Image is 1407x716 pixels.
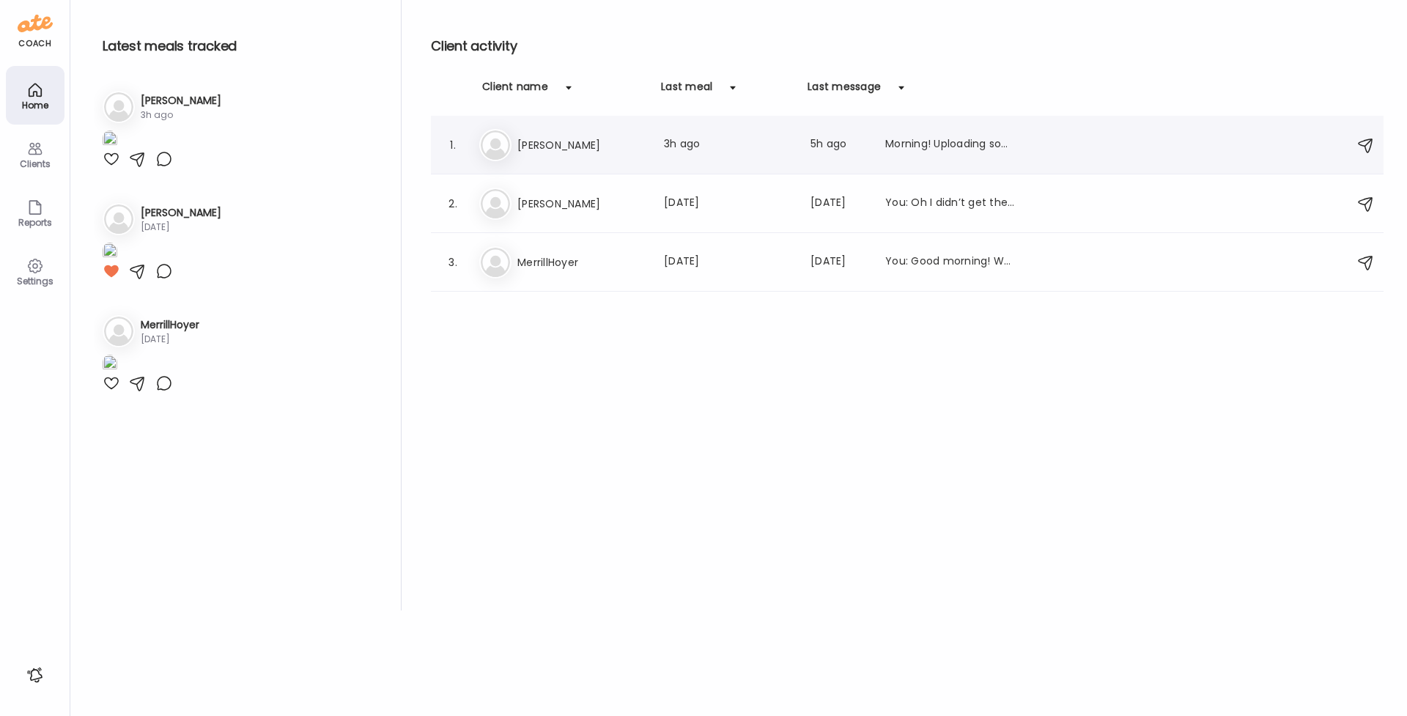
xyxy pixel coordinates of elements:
div: [DATE] [141,221,221,234]
div: coach [18,37,51,50]
img: bg-avatar-default.svg [481,189,510,218]
h2: Latest meals tracked [103,35,377,57]
div: 5h ago [810,136,868,154]
div: 1. [444,136,462,154]
img: images%2FqJoNe1hkvIWtk9cWJLFtxKe1mFj2%2Ffw1wPyRPL0unKO6etOq2%2FrDDgJi0J4KKppHilvf4c_1080 [103,355,117,374]
img: bg-avatar-default.svg [481,248,510,277]
div: 3. [444,254,462,271]
div: [DATE] [810,195,868,213]
img: bg-avatar-default.svg [481,130,510,160]
div: Morning! Uploading some data before our call later [DATE]. (Not a great night of sleep last night... [885,136,1014,154]
div: Home [9,100,62,110]
div: Last meal [661,79,712,103]
img: bg-avatar-default.svg [104,317,133,346]
h3: [PERSON_NAME] [517,136,646,154]
h3: [PERSON_NAME] [141,205,221,221]
img: ate [18,12,53,35]
div: 3h ago [141,108,221,122]
div: Clients [9,159,62,169]
img: bg-avatar-default.svg [104,204,133,234]
div: [DATE] [810,254,868,271]
h3: MerrillHoyer [517,254,646,271]
div: You: Good morning! Were you able to get on the call last night? I thought there were some great t... [885,254,1014,271]
div: You: Oh I didn’t get the message! Ok- will miss you, [PERSON_NAME], but I KNOW you’ve got this!! ... [885,195,1014,213]
h3: MerrillHoyer [141,317,199,333]
div: 2. [444,195,462,213]
div: [DATE] [141,333,199,346]
div: [DATE] [664,195,793,213]
img: bg-avatar-default.svg [104,92,133,122]
img: images%2FDzvbLPRpSRTF6QZcHJiLWtXaj663%2FpqoHkjJ4GNbe3mPP8d1U%2FUNtmZEy5oI3z77zdDDlr_1080 [103,243,117,262]
div: Reports [9,218,62,227]
div: Last message [808,79,881,103]
h2: Client activity [431,35,1384,57]
div: 3h ago [664,136,793,154]
img: images%2FIgOy9Vbp0bZTdA6KSL2Jn6eG7Tw1%2FBytiiEmH1uaywTEENvnh%2F62MFnWfZ7BSahXcL0Sqd_1080 [103,130,117,150]
h3: [PERSON_NAME] [517,195,646,213]
div: [DATE] [664,254,793,271]
div: Settings [9,276,62,286]
div: Client name [482,79,548,103]
h3: [PERSON_NAME] [141,93,221,108]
